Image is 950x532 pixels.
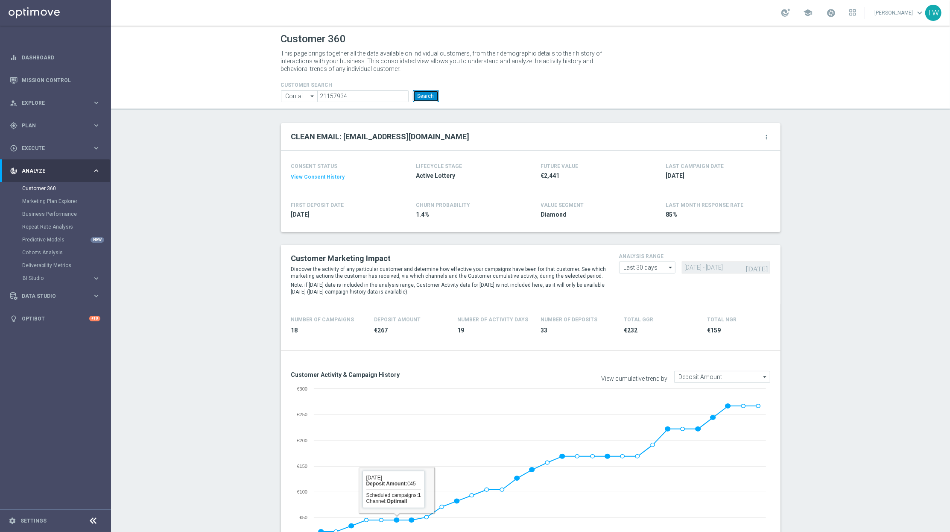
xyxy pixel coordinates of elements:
[541,317,598,323] h4: Number of Deposits
[619,253,770,259] h4: analysis range
[291,163,391,169] h4: CONSENT STATUS
[9,122,101,129] button: gps_fixed Plan keyboard_arrow_right
[803,8,813,18] span: school
[9,517,16,525] i: settings
[9,54,101,61] button: equalizer Dashboard
[20,518,47,523] a: Settings
[413,90,439,102] button: Search
[10,144,18,152] i: play_circle_outline
[624,326,697,335] span: €232
[10,69,100,91] div: Mission Control
[291,317,354,323] h4: Number of Campaigns
[281,90,318,102] input: Contains
[22,275,101,282] button: BI Studio keyboard_arrow_right
[22,249,89,256] a: Cohorts Analysis
[9,315,101,322] button: lightbulb Optibot +10
[10,315,18,323] i: lightbulb
[22,272,110,285] div: BI Studio
[22,182,110,195] div: Customer 360
[10,167,92,175] div: Analyze
[416,163,462,169] h4: LIFECYCLE STAGE
[92,292,100,300] i: keyboard_arrow_right
[619,262,676,273] input: analysis range
[22,46,100,69] a: Dashboard
[761,371,770,382] i: arrow_drop_down
[602,375,668,382] label: View cumulative trend by
[416,172,516,180] span: Active Lottery
[22,294,92,299] span: Data Studio
[291,282,606,295] p: Note: if [DATE] date is included in the analysis range, Customer Activity data for [DATE] is not ...
[92,274,100,282] i: keyboard_arrow_right
[291,371,524,379] h3: Customer Activity & Campaign History
[22,211,89,218] a: Business Performance
[22,100,92,106] span: Explore
[416,211,516,219] span: 1.4%
[541,172,641,180] span: €2,441
[291,173,345,181] button: View Consent History
[10,167,18,175] i: track_changes
[291,253,606,264] h2: Customer Marketing Impact
[10,122,18,129] i: gps_fixed
[23,276,84,281] span: BI Studio
[89,316,100,321] div: +10
[10,122,92,129] div: Plan
[23,276,92,281] div: BI Studio
[9,145,101,152] button: play_circle_outline Execute keyboard_arrow_right
[297,412,307,417] text: €250
[707,317,737,323] h4: Total NGR
[22,307,89,330] a: Optibot
[541,326,614,335] span: 33
[9,77,101,84] button: Mission Control
[22,69,100,91] a: Mission Control
[22,185,89,192] a: Customer 360
[281,82,439,88] h4: CUSTOMER SEARCH
[92,167,100,175] i: keyboard_arrow_right
[22,208,110,220] div: Business Performance
[666,172,766,180] span: 2025-09-02
[22,223,89,230] a: Repeat Rate Analysis
[925,5,941,21] div: TW
[666,202,743,208] span: LAST MONTH RESPONSE RATE
[874,6,925,19] a: [PERSON_NAME]keyboard_arrow_down
[9,100,101,106] button: person_search Explore keyboard_arrow_right
[22,220,110,233] div: Repeat Rate Analysis
[10,307,100,330] div: Optibot
[22,233,110,246] div: Predictive Models
[10,54,18,62] i: equalizer
[291,132,470,142] h2: CLEAN EMAIL: [EMAIL_ADDRESS][DOMAIN_NAME]
[291,211,391,219] span: 2024-05-30
[92,121,100,129] i: keyboard_arrow_right
[317,90,408,102] input: Enter CID, Email, name or phone
[10,144,92,152] div: Execute
[291,266,606,279] p: Discover the activity of any particular customer and determine how effective your campaigns have ...
[22,262,89,269] a: Deliverability Metrics
[299,515,307,520] text: €50
[10,99,92,107] div: Explore
[763,134,770,141] i: more_vert
[22,259,110,272] div: Deliverability Metrics
[22,123,92,128] span: Plan
[297,438,307,443] text: €200
[374,317,421,323] h4: Deposit Amount
[297,386,307,391] text: €300
[458,317,529,323] h4: Number of Activity Days
[92,144,100,152] i: keyboard_arrow_right
[291,202,344,208] h4: FIRST DEPOSIT DATE
[9,168,101,174] button: track_changes Analyze keyboard_arrow_right
[22,198,89,205] a: Marketing Plan Explorer
[22,236,89,243] a: Predictive Models
[22,246,110,259] div: Cohorts Analysis
[541,211,641,219] span: Diamond
[374,326,447,335] span: €267
[707,326,780,335] span: €159
[9,293,101,300] button: Data Studio keyboard_arrow_right
[297,489,307,494] text: €100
